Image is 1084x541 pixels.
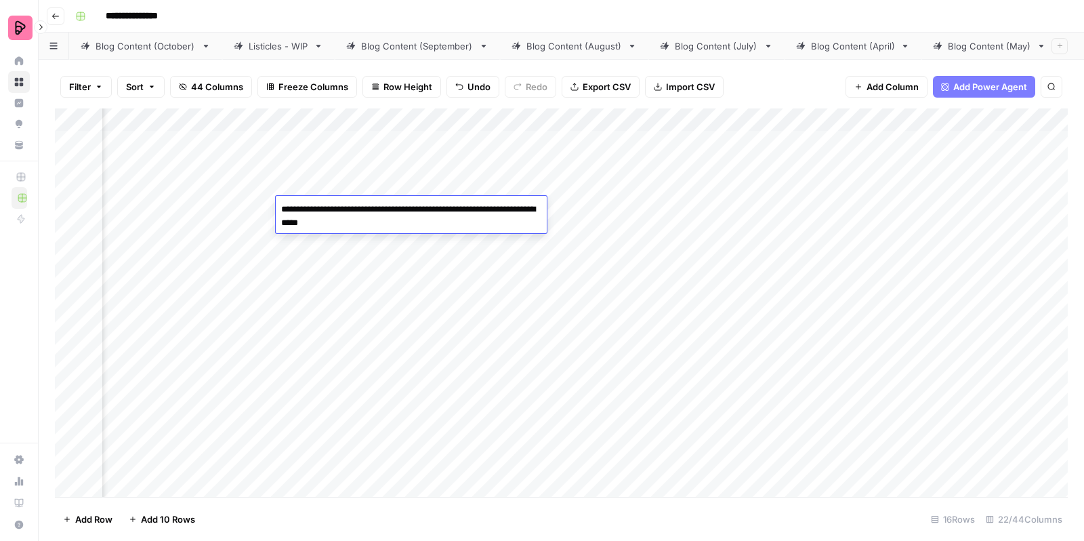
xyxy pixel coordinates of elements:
span: Row Height [383,80,432,94]
a: Blog Content (August) [500,33,648,60]
div: Blog Content (October) [96,39,196,53]
button: Help + Support [8,514,30,536]
button: 44 Columns [170,76,252,98]
div: 16 Rows [925,508,980,530]
div: Blog Content (July) [675,39,758,53]
span: Add 10 Rows [141,513,195,526]
a: Home [8,50,30,72]
button: Row Height [362,76,441,98]
button: Freeze Columns [257,76,357,98]
button: Redo [505,76,556,98]
a: Learning Hub [8,492,30,514]
img: Preply Logo [8,16,33,40]
button: Add 10 Rows [121,508,203,530]
span: Add Row [75,513,112,526]
span: Redo [526,80,547,94]
a: Browse [8,71,30,93]
a: Blog Content (October) [69,33,222,60]
span: Import CSV [666,80,715,94]
button: Add Row [55,508,121,530]
div: Blog Content (September) [361,39,474,53]
button: Add Column [846,76,927,98]
a: Settings [8,449,30,470]
a: Opportunities [8,113,30,135]
div: 22/44 Columns [980,508,1068,530]
span: 44 Columns [191,80,243,94]
span: Filter [69,80,91,94]
button: Undo [446,76,499,98]
span: Add Column [867,80,919,94]
div: Listicles - WIP [249,39,308,53]
button: Export CSV [562,76,640,98]
span: Add Power Agent [953,80,1027,94]
span: Sort [126,80,144,94]
a: Usage [8,470,30,492]
button: Import CSV [645,76,724,98]
a: Blog Content (May) [921,33,1058,60]
a: Listicles - WIP [222,33,335,60]
a: Your Data [8,134,30,156]
div: Blog Content (May) [948,39,1031,53]
a: Blog Content (April) [785,33,921,60]
span: Export CSV [583,80,631,94]
span: Freeze Columns [278,80,348,94]
div: Blog Content (August) [526,39,622,53]
a: Insights [8,92,30,114]
a: Blog Content (September) [335,33,500,60]
button: Filter [60,76,112,98]
button: Add Power Agent [933,76,1035,98]
span: Undo [467,80,491,94]
a: Blog Content (July) [648,33,785,60]
button: Sort [117,76,165,98]
button: Workspace: Preply [8,11,30,45]
div: Blog Content (April) [811,39,895,53]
